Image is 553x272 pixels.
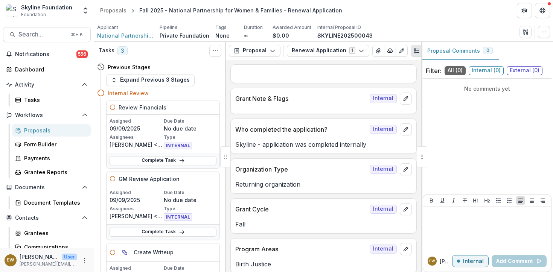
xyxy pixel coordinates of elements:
[492,255,547,267] button: Add Comment
[164,134,216,141] p: Type
[164,142,192,149] span: INTERNAL
[15,184,79,191] span: Documents
[463,258,484,264] p: Internal
[106,74,195,86] button: Expand Previous 3 Stages
[80,256,89,265] button: More
[494,196,503,205] button: Bullet List
[273,24,311,31] p: Awarded Amount
[229,45,280,57] button: Proposal
[517,3,532,18] button: Partners
[110,156,216,165] a: Complete Task
[460,196,469,205] button: Strike
[3,27,91,42] button: Search...
[15,82,79,88] span: Activity
[7,258,14,263] div: Eddie Whitfield
[370,125,397,134] span: Internal
[97,5,129,16] a: Proposals
[372,45,384,57] button: View Attached Files
[370,94,397,103] span: Internal
[164,213,192,221] span: INTERNAL
[110,196,162,204] p: 09/09/2025
[97,32,154,40] span: National Partnership for Women & Families
[440,257,452,265] p: [PERSON_NAME]
[15,215,79,221] span: Contacts
[119,103,166,111] h5: Review Financials
[538,196,547,205] button: Align Right
[24,96,85,104] div: Tasks
[110,141,162,149] p: [PERSON_NAME] <[PERSON_NAME][EMAIL_ADDRESS][DOMAIN_NAME]>
[12,227,91,239] a: Grantees
[24,126,85,134] div: Proposals
[69,30,84,39] div: ⌘ + K
[244,32,248,40] p: ∞
[505,196,514,205] button: Ordered List
[445,66,466,75] span: All ( 0 )
[3,181,91,193] button: Open Documents
[110,134,162,141] p: Assignees
[99,47,114,54] h3: Tasks
[449,196,458,205] button: Italicize
[119,246,131,258] button: View dependent tasks
[507,66,542,75] span: External ( 0 )
[317,32,373,40] p: SKYLINE202500043
[535,3,550,18] button: Get Help
[235,165,367,174] p: Organization Type
[469,66,504,75] span: Internal ( 0 )
[20,261,77,267] p: [PERSON_NAME][EMAIL_ADDRESS][DOMAIN_NAME]
[110,118,162,125] p: Assigned
[110,205,162,212] p: Assignees
[12,152,91,164] a: Payments
[21,11,46,18] span: Foundation
[438,196,447,205] button: Underline
[24,199,85,207] div: Document Templates
[215,24,227,31] p: Tags
[317,24,361,31] p: Internal Proposal ID
[396,45,408,57] button: Edit as form
[370,245,397,254] span: Internal
[3,212,91,224] button: Open Contacts
[235,180,412,189] p: Returning organization
[370,165,397,174] span: Internal
[209,45,221,57] button: Toggle View Cancelled Tasks
[273,32,289,40] p: $0.00
[3,109,91,121] button: Open Workflows
[97,5,345,16] nav: breadcrumb
[426,85,548,93] p: No comments yet
[3,63,91,76] a: Dashboard
[100,6,126,14] div: Proposals
[12,138,91,150] a: Form Builder
[400,93,412,105] button: edit
[6,5,18,17] img: Skyline Foundation
[400,243,412,255] button: edit
[421,42,499,60] button: Proposal Comments
[24,168,85,176] div: Grantee Reports
[287,45,369,57] button: Renewal Application1
[108,89,149,97] h4: Internal Review
[429,259,435,263] div: Eddie Whitfield
[15,51,76,58] span: Notifications
[235,245,367,254] p: Program Areas
[3,48,91,60] button: Notifications556
[12,241,91,253] a: Communications
[12,166,91,178] a: Grantee Reports
[164,189,216,196] p: Due Date
[12,196,91,209] a: Document Templates
[426,66,442,75] p: Filter:
[110,125,162,132] p: 09/09/2025
[15,112,79,119] span: Workflows
[24,140,85,148] div: Form Builder
[76,50,88,58] span: 556
[215,32,230,40] p: None
[235,220,412,229] p: Fall
[119,175,180,183] h5: GM Review Application
[24,229,85,237] div: Grantees
[427,196,436,205] button: Bold
[235,260,412,269] p: Birth Justice
[12,94,91,106] a: Tasks
[80,3,91,18] button: Open entity switcher
[15,65,85,73] div: Dashboard
[110,212,162,220] p: [PERSON_NAME] <[PERSON_NAME][EMAIL_ADDRESS][DOMAIN_NAME]>
[164,196,216,204] p: No due date
[235,140,412,149] p: Skyline - application was completed internally
[235,205,367,214] p: Grant Cycle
